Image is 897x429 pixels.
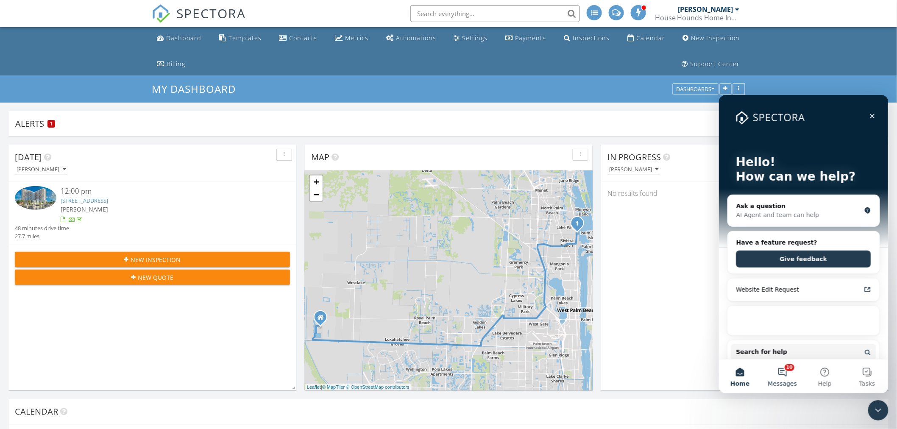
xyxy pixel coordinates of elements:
[50,121,53,127] span: 1
[573,34,610,42] div: Inspections
[310,188,323,201] a: Zoom out
[166,34,201,42] div: Dashboard
[228,34,262,42] div: Templates
[61,186,267,197] div: 12:00 pm
[15,186,290,240] a: 12:00 pm [STREET_ADDRESS] [PERSON_NAME] 48 minutes drive time 27.7 miles
[673,84,719,95] button: Dashboards
[677,86,715,92] div: Dashboards
[624,31,669,46] a: Calendar
[719,95,889,393] iframe: Intercom live chat
[152,4,170,23] img: The Best Home Inspection Software - Spectora
[396,34,436,42] div: Automations
[15,406,58,417] span: Calendar
[451,31,491,46] a: Settings
[410,5,580,22] input: Search everything...
[15,232,69,240] div: 27.7 miles
[15,118,869,129] div: Alerts
[679,56,744,72] a: Support Center
[176,4,246,22] span: SPECTORA
[307,384,321,390] a: Leaflet
[655,14,740,22] div: House Hounds Home Inspections LLC
[152,11,246,29] a: SPECTORA
[15,270,290,285] button: New Quote
[138,273,174,282] span: New Quote
[502,31,550,46] a: Payments
[345,34,368,42] div: Metrics
[305,384,412,391] div: |
[560,31,613,46] a: Inspections
[322,384,345,390] a: © MapTiler
[276,31,321,46] a: Contacts
[601,182,889,205] div: No results found
[691,60,740,68] div: Support Center
[310,175,323,188] a: Zoom in
[167,60,185,68] div: Billing
[462,34,488,42] div: Settings
[61,205,108,213] span: [PERSON_NAME]
[636,34,665,42] div: Calendar
[607,164,660,175] button: [PERSON_NAME]
[15,164,67,175] button: [PERSON_NAME]
[216,31,265,46] a: Templates
[383,31,440,46] a: Automations (Basic)
[346,384,409,390] a: © OpenStreetMap contributors
[153,31,205,46] a: Dashboard
[153,56,189,72] a: Billing
[131,255,181,264] span: New Inspection
[515,34,546,42] div: Payments
[17,167,66,173] div: [PERSON_NAME]
[152,82,243,96] a: My Dashboard
[691,34,740,42] div: New Inspection
[311,151,329,163] span: Map
[15,186,56,209] img: 9479617%2Fcover_photos%2FJlSfebfotpXKmSAryyQH%2Fsmall.jpg
[320,317,326,322] div: 1206 Bushel Creek Xing, Loxahatchee FL 33470
[15,151,42,163] span: [DATE]
[15,224,69,232] div: 48 minutes drive time
[868,400,889,421] iframe: Intercom live chat
[15,252,290,267] button: New Inspection
[331,31,372,46] a: Metrics
[577,223,582,228] div: 220 Lake Shore Dr. 404, Lake Park, FL 33403
[680,31,744,46] a: New Inspection
[576,221,579,227] i: 1
[607,151,661,163] span: In Progress
[290,34,318,42] div: Contacts
[61,197,108,204] a: [STREET_ADDRESS]
[609,167,658,173] div: [PERSON_NAME]
[678,5,733,14] div: [PERSON_NAME]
